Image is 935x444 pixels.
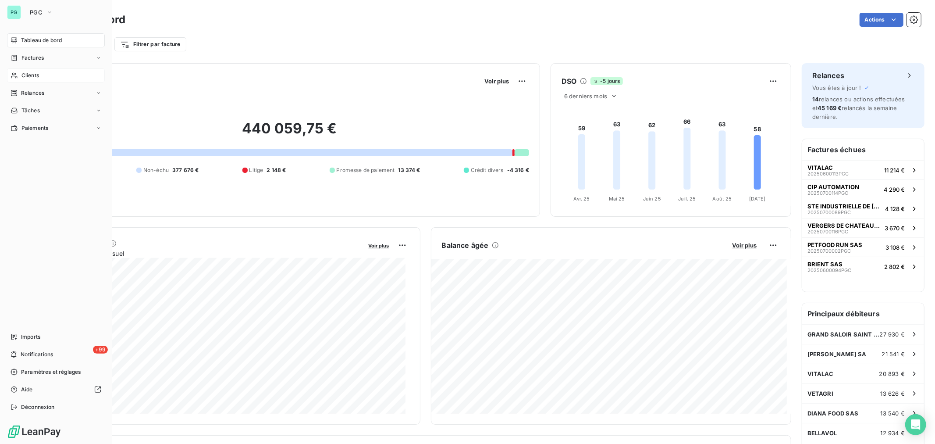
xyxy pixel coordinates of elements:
span: 6 derniers mois [564,93,607,100]
span: Chiffre d'affaires mensuel [50,249,363,258]
span: Factures [21,54,44,62]
span: 20250700002PGC [807,248,851,254]
h6: DSO [562,76,576,86]
span: VERGERS DE CHATEAUBOURG SAS [807,222,881,229]
span: BELLAVOL [807,430,837,437]
span: Voir plus [369,243,389,249]
tspan: Juin 25 [643,196,661,202]
span: Vous êtes à jour ! [812,84,861,91]
span: Aide [21,386,33,394]
h6: Principaux débiteurs [802,303,924,324]
span: BRIENT SAS [807,261,843,268]
span: 4 290 € [884,186,905,193]
span: 11 214 € [884,167,905,174]
span: 45 169 € [818,104,842,111]
span: GRAND SALOIR SAINT NICOLAS [807,331,880,338]
button: VITALAC20250600113PGC11 214 € [802,160,924,179]
span: CIP AUTOMATION [807,183,859,190]
span: 12 934 € [881,430,905,437]
span: [PERSON_NAME] SA [807,351,866,358]
span: 2 148 € [267,166,286,174]
span: Imports [21,333,40,341]
span: VETAGRI [807,390,833,397]
span: 2 802 € [884,263,905,270]
tspan: Avr. 25 [574,196,590,202]
span: 13 626 € [881,390,905,397]
button: STE INDUSTRIELLE DE [GEOGRAPHIC_DATA]20250700089PGC4 128 € [802,199,924,218]
span: VITALAC [807,370,833,377]
h6: Factures échues [802,139,924,160]
span: relances ou actions effectuées et relancés la semaine dernière. [812,96,905,120]
span: 13 540 € [881,410,905,417]
button: BRIENT SAS20250600094PGC2 802 € [802,257,924,276]
span: Paiements [21,124,48,132]
button: VERGERS DE CHATEAUBOURG SAS20250700116PGC3 670 € [802,218,924,237]
span: Voir plus [732,242,757,249]
button: CIP AUTOMATION20250700114PGC4 290 € [802,179,924,199]
span: 20 893 € [879,370,905,377]
button: PETFOOD RUN SAS20250700002PGC3 108 € [802,237,924,257]
tspan: [DATE] [749,196,766,202]
span: 3 108 € [885,244,905,251]
button: Actions [860,13,903,27]
span: Non-échu [143,166,169,174]
span: 3 670 € [885,225,905,232]
span: Promesse de paiement [337,166,395,174]
button: Voir plus [482,77,512,85]
div: Open Intercom Messenger [905,414,926,435]
span: Voir plus [484,78,509,85]
button: Voir plus [366,241,392,249]
span: Clients [21,72,39,79]
span: VITALAC [807,164,833,171]
span: Notifications [21,351,53,358]
tspan: Juil. 25 [678,196,696,202]
a: Aide [7,383,105,397]
h6: Balance âgée [442,240,489,251]
h6: Relances [812,70,844,81]
span: 377 676 € [172,166,199,174]
span: 20250600094PGC [807,268,851,273]
span: 20250600113PGC [807,171,849,176]
span: 20250700116PGC [807,229,848,234]
img: Logo LeanPay [7,425,61,439]
span: Relances [21,89,44,97]
span: Tableau de bord [21,36,62,44]
span: Tâches [21,107,40,115]
span: Crédit divers [471,166,504,174]
h2: 440 059,75 € [50,120,529,146]
button: Voir plus [729,241,759,249]
button: Filtrer par facture [114,37,186,51]
span: 20250700114PGC [807,190,848,196]
span: 20250700089PGC [807,210,851,215]
span: -5 jours [590,77,622,85]
span: PGC [30,9,43,16]
span: Déconnexion [21,403,55,411]
span: 4 128 € [885,205,905,212]
tspan: Mai 25 [609,196,625,202]
span: Paramètres et réglages [21,368,81,376]
span: 14 [812,96,819,103]
span: 13 374 € [398,166,420,174]
tspan: Août 25 [713,196,732,202]
span: 27 930 € [880,331,905,338]
span: 21 541 € [882,351,905,358]
span: +99 [93,346,108,354]
div: PG [7,5,21,19]
span: DIANA FOOD SAS [807,410,858,417]
span: STE INDUSTRIELLE DE [GEOGRAPHIC_DATA] [807,203,882,210]
span: PETFOOD RUN SAS [807,241,862,248]
span: -4 316 € [507,166,529,174]
span: Litige [249,166,263,174]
